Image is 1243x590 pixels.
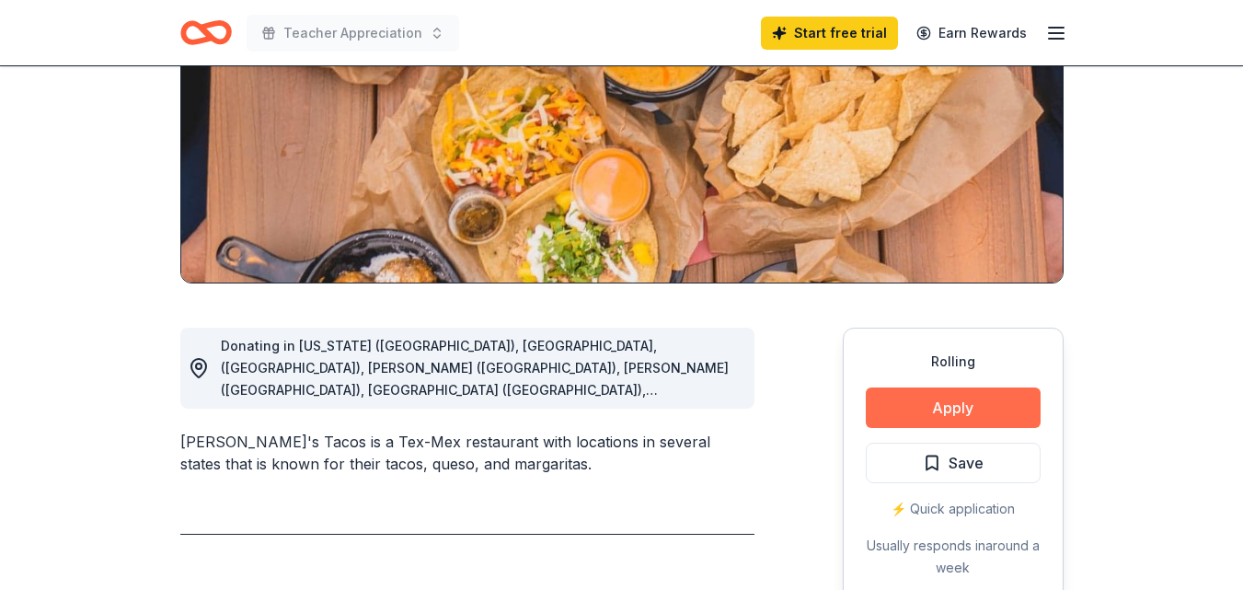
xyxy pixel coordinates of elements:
[761,17,898,50] a: Start free trial
[866,388,1041,428] button: Apply
[866,498,1041,520] div: ⚡️ Quick application
[180,11,232,54] a: Home
[180,431,754,475] div: [PERSON_NAME]'s Tacos is a Tex-Mex restaurant with locations in several states that is known for ...
[247,15,459,52] button: Teacher Appreciation
[283,22,422,44] span: Teacher Appreciation
[866,443,1041,483] button: Save
[905,17,1038,50] a: Earn Rewards
[866,351,1041,373] div: Rolling
[949,451,984,475] span: Save
[866,535,1041,579] div: Usually responds in around a week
